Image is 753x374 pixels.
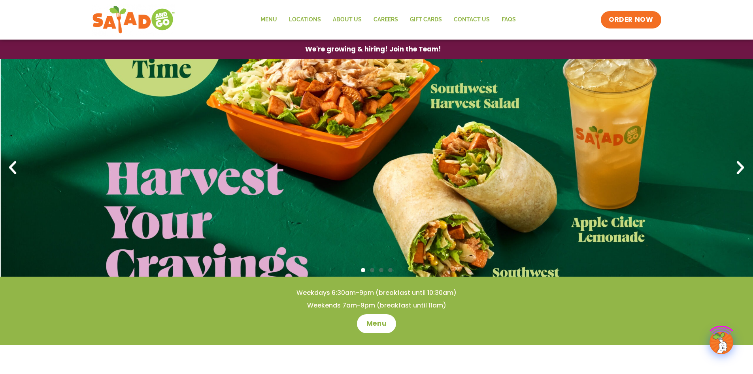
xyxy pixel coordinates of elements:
span: ORDER NOW [609,15,653,25]
a: Locations [283,11,327,29]
span: Go to slide 1 [361,268,365,272]
div: Next slide [732,159,749,177]
h4: Weekends 7am-9pm (breakfast until 11am) [16,301,737,310]
span: Go to slide 2 [370,268,374,272]
span: We're growing & hiring! Join the Team! [305,46,441,53]
a: Contact Us [448,11,496,29]
a: Careers [368,11,404,29]
span: Go to slide 3 [379,268,383,272]
a: We're growing & hiring! Join the Team! [293,40,453,59]
a: Menu [255,11,283,29]
span: Go to slide 4 [388,268,393,272]
div: Previous slide [4,159,21,177]
a: About Us [327,11,368,29]
a: GIFT CARDS [404,11,448,29]
h4: Weekdays 6:30am-9pm (breakfast until 10:30am) [16,289,737,297]
img: new-SAG-logo-768×292 [92,4,176,36]
a: FAQs [496,11,522,29]
span: Menu [366,319,387,328]
nav: Menu [255,11,522,29]
a: ORDER NOW [601,11,661,28]
a: Menu [357,314,396,333]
